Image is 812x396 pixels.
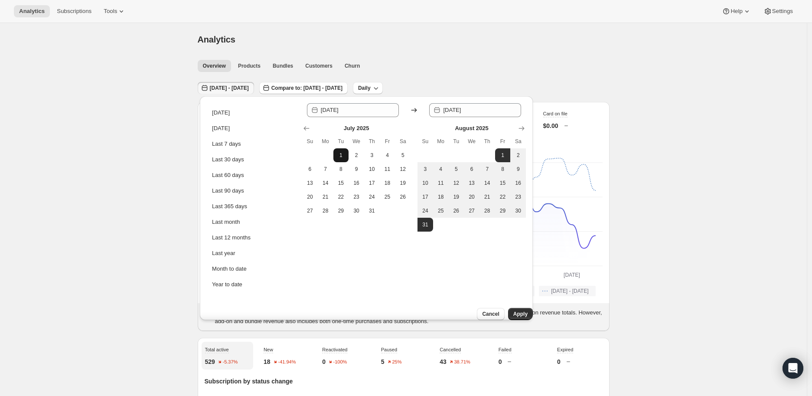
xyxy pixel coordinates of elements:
[510,176,526,190] button: Saturday August 16 2025
[212,249,235,258] div: Last year
[209,200,296,213] button: Last 365 days
[14,5,50,17] button: Analytics
[264,357,271,366] p: 18
[421,193,430,200] span: 17
[454,360,470,365] text: 38.71%
[564,272,580,278] text: [DATE]
[333,148,349,162] button: Tuesday July 1 2025
[514,180,522,187] span: 16
[209,121,296,135] button: [DATE]
[543,121,558,130] p: $0.00
[383,166,392,173] span: 11
[510,134,526,148] th: Saturday
[495,190,511,204] button: Friday August 22 2025
[510,162,526,176] button: Saturday August 9 2025
[212,202,247,211] div: Last 365 days
[417,218,433,232] button: End of range Sunday August 31 2025
[433,204,449,218] button: Monday August 25 2025
[467,180,476,187] span: 13
[302,134,318,148] th: Sunday
[306,138,314,145] span: Su
[479,176,495,190] button: Thursday August 14 2025
[421,138,430,145] span: Su
[302,204,318,218] button: Sunday July 27 2025
[209,262,296,276] button: Month to date
[57,8,91,15] span: Subscriptions
[209,184,296,198] button: Last 90 days
[437,207,445,214] span: 25
[349,134,364,148] th: Wednesday
[440,357,447,366] p: 43
[449,190,464,204] button: Tuesday August 19 2025
[543,111,567,116] span: Card on file
[395,190,411,204] button: Saturday July 26 2025
[514,193,522,200] span: 23
[349,162,364,176] button: Wednesday July 9 2025
[398,152,407,159] span: 5
[381,347,397,352] span: Paused
[364,148,380,162] button: Thursday July 3 2025
[318,162,333,176] button: Monday July 7 2025
[383,138,392,145] span: Fr
[198,35,235,44] span: Analytics
[345,62,360,69] span: Churn
[421,207,430,214] span: 24
[499,193,507,200] span: 22
[238,62,261,69] span: Products
[337,193,346,200] span: 22
[259,82,348,94] button: Compare to: [DATE] - [DATE]
[212,280,242,289] div: Year to date
[495,204,511,218] button: Friday August 29 2025
[508,308,533,320] button: Apply
[515,122,528,134] button: Show next month, September 2025
[352,152,361,159] span: 2
[383,193,392,200] span: 25
[19,8,45,15] span: Analytics
[452,166,461,173] span: 5
[305,62,333,69] span: Customers
[398,180,407,187] span: 19
[483,180,492,187] span: 14
[209,246,296,260] button: Last year
[302,176,318,190] button: Sunday July 13 2025
[483,207,492,214] span: 28
[337,166,346,173] span: 8
[318,190,333,204] button: Monday July 21 2025
[514,138,522,145] span: Sa
[467,166,476,173] span: 6
[514,152,522,159] span: 2
[352,193,361,200] span: 23
[437,180,445,187] span: 11
[499,180,507,187] span: 15
[395,176,411,190] button: Saturday July 19 2025
[368,207,376,214] span: 31
[321,207,330,214] span: 28
[557,357,561,366] p: 0
[479,134,495,148] th: Thursday
[380,148,395,162] button: Friday July 4 2025
[452,180,461,187] span: 12
[433,134,449,148] th: Monday
[499,138,507,145] span: Fr
[321,193,330,200] span: 21
[337,207,346,214] span: 29
[417,134,433,148] th: Sunday
[433,190,449,204] button: Monday August 18 2025
[395,162,411,176] button: Saturday July 12 2025
[212,171,244,180] div: Last 60 days
[318,134,333,148] th: Monday
[306,207,314,214] span: 27
[398,193,407,200] span: 26
[514,207,522,214] span: 30
[464,190,479,204] button: Wednesday August 20 2025
[783,358,803,379] div: Open Intercom Messenger
[417,190,433,204] button: Sunday August 17 2025
[452,138,461,145] span: Tu
[398,166,407,173] span: 12
[510,190,526,204] button: Saturday August 23 2025
[352,166,361,173] span: 9
[368,180,376,187] span: 17
[364,190,380,204] button: Thursday July 24 2025
[380,134,395,148] th: Friday
[212,108,230,117] div: [DATE]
